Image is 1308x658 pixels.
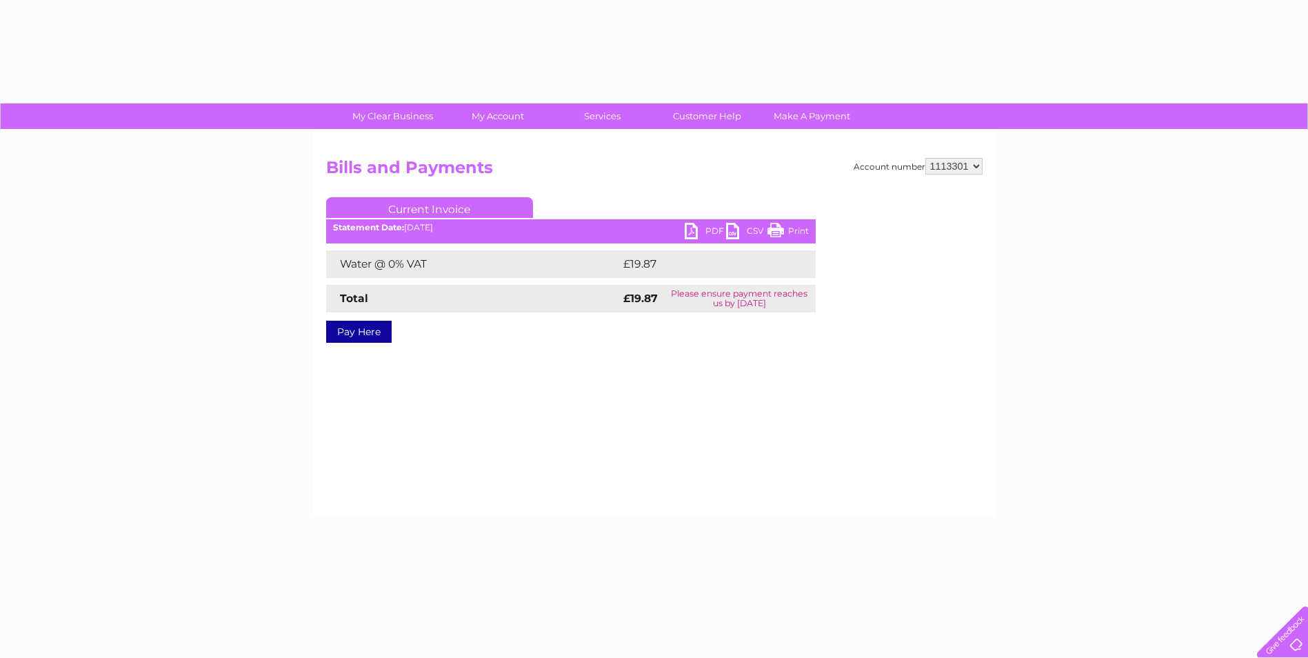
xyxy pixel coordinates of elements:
[333,222,404,232] b: Statement Date:
[336,103,450,129] a: My Clear Business
[340,292,368,305] strong: Total
[854,158,983,175] div: Account number
[650,103,764,129] a: Customer Help
[623,292,658,305] strong: £19.87
[326,197,533,218] a: Current Invoice
[441,103,554,129] a: My Account
[326,223,816,232] div: [DATE]
[685,223,726,243] a: PDF
[326,250,620,278] td: Water @ 0% VAT
[326,321,392,343] a: Pay Here
[755,103,869,129] a: Make A Payment
[545,103,659,129] a: Services
[767,223,809,243] a: Print
[620,250,787,278] td: £19.87
[726,223,767,243] a: CSV
[663,285,815,312] td: Please ensure payment reaches us by [DATE]
[326,158,983,184] h2: Bills and Payments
